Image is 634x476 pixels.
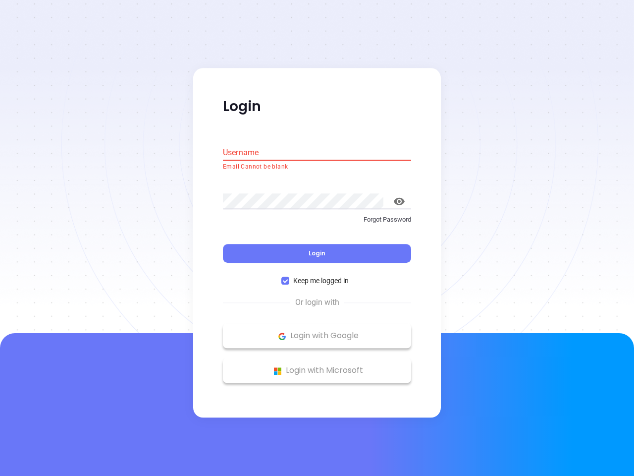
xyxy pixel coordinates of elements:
p: Email Cannot be blank [223,162,411,172]
p: Forgot Password [223,215,411,225]
p: Login [223,98,411,116]
p: Login with Google [228,329,406,344]
span: Or login with [290,297,344,309]
button: Microsoft Logo Login with Microsoft [223,358,411,383]
img: Microsoft Logo [271,365,284,377]
button: Google Logo Login with Google [223,324,411,349]
span: Login [309,249,325,258]
button: toggle password visibility [387,189,411,213]
img: Google Logo [276,330,288,343]
p: Login with Microsoft [228,363,406,378]
a: Forgot Password [223,215,411,233]
span: Keep me logged in [289,276,353,287]
button: Login [223,244,411,263]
